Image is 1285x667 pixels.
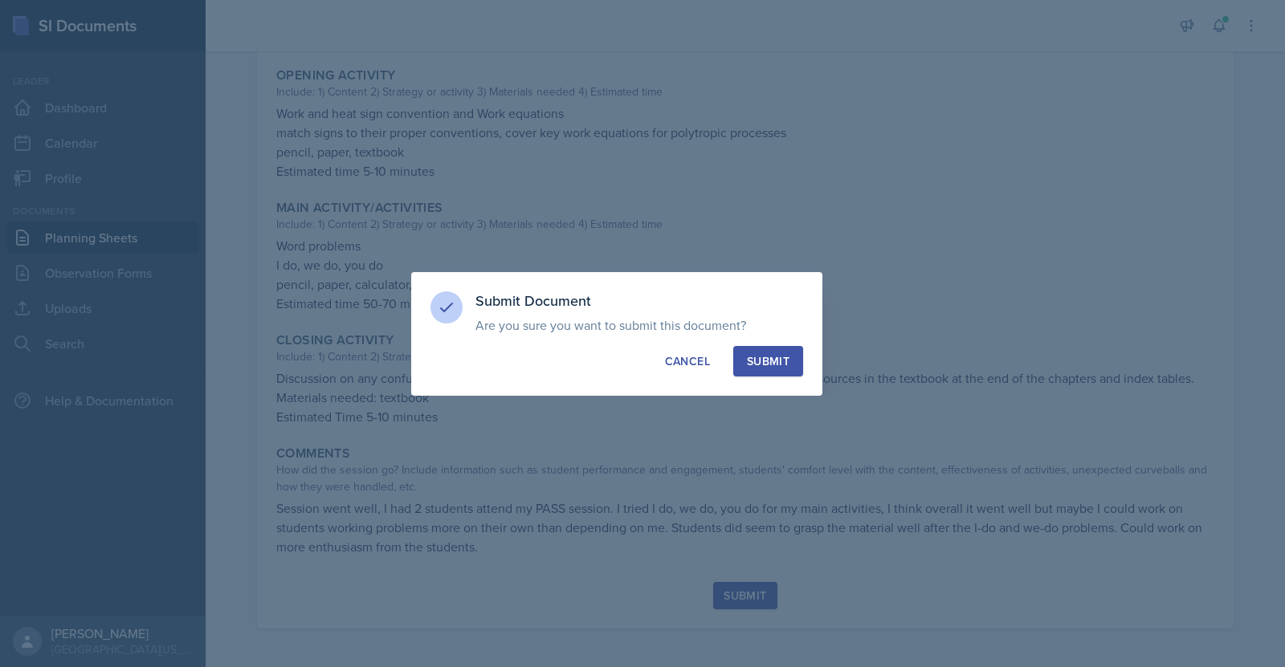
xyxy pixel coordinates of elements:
div: Cancel [665,353,710,369]
div: Submit [747,353,789,369]
p: Are you sure you want to submit this document? [475,317,803,333]
h3: Submit Document [475,291,803,311]
button: Submit [733,346,803,376]
button: Cancel [651,346,724,376]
